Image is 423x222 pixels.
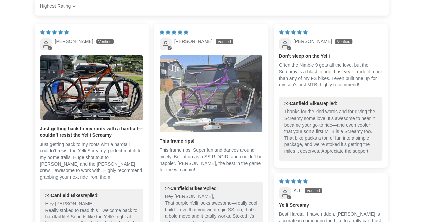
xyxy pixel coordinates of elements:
[279,30,308,35] span: 5 star review
[284,100,377,107] div: >> replied:
[40,55,143,120] a: Link to user picture 1
[294,39,332,44] span: [PERSON_NAME]
[55,39,93,44] span: [PERSON_NAME]
[170,186,202,191] b: Canfield Bikes
[284,108,377,154] p: Thanks for the kind words and for giving the Screamy some love! It's awesome to hear it became yo...
[160,30,188,35] span: 5 star review
[279,202,382,209] b: Yelli Screamy
[174,39,213,44] span: [PERSON_NAME]
[279,53,382,60] b: Don’t sleep on the Yelli
[294,188,302,193] span: K.T.
[40,55,143,120] img: User picture
[45,192,138,199] div: >> replied:
[160,147,263,173] p: This frame rips! Super fun and dances around nicely. Built it up as a SS RIDGID, and couldn’t be ...
[290,101,322,106] b: Canfield Bikes
[165,185,257,192] div: >> replied:
[279,62,382,88] p: Often the Nimble 9 gets all the love, but the Screamy is a blast to ride. Last year I rode it mor...
[279,179,308,184] span: 5 star review
[160,138,263,145] b: This frame rips!
[40,141,143,181] p: Just getting back to my roots with a hardtail—couldn’t resist the Yelli Screamy, perfect match fo...
[40,126,143,139] b: Just getting back to my roots with a hardtail—couldn’t resist the Yelli Screamy
[40,30,69,35] span: 5 star review
[160,55,263,133] a: Link to user picture 1
[160,55,262,132] img: User picture
[51,193,83,198] b: Canfield Bikes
